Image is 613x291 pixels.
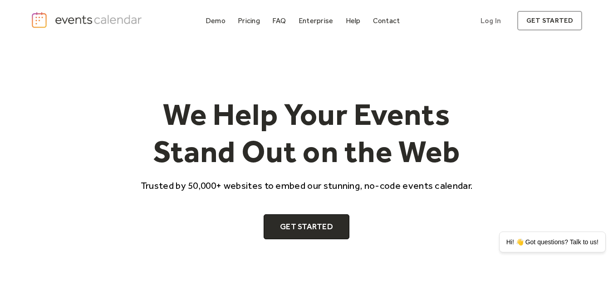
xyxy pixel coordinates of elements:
[369,15,404,27] a: Contact
[517,11,582,30] a: get started
[31,11,144,29] a: home
[272,18,286,23] div: FAQ
[206,18,226,23] div: Demo
[234,15,264,27] a: Pricing
[238,18,260,23] div: Pricing
[264,214,349,240] a: Get Started
[346,18,361,23] div: Help
[132,96,481,170] h1: We Help Your Events Stand Out on the Web
[295,15,337,27] a: Enterprise
[132,179,481,192] p: Trusted by 50,000+ websites to embed our stunning, no-code events calendar.
[299,18,333,23] div: Enterprise
[373,18,400,23] div: Contact
[269,15,290,27] a: FAQ
[471,11,510,30] a: Log In
[202,15,229,27] a: Demo
[342,15,364,27] a: Help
